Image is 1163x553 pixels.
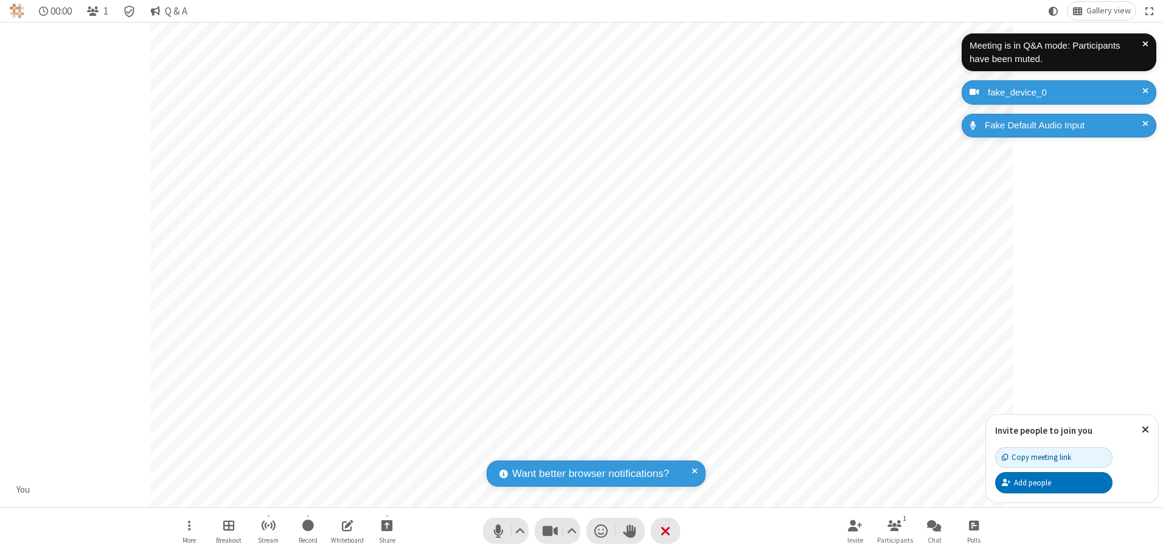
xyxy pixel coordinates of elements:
button: Start recording [290,513,326,548]
button: Video setting [564,518,580,544]
label: Invite people to join you [995,425,1092,436]
span: Participants [877,537,913,544]
button: Open menu [171,513,207,548]
span: Gallery view [1086,6,1131,16]
span: More [182,537,196,544]
span: 00:00 [50,5,72,17]
span: Whiteboard [331,537,364,544]
div: fake_device_0 [984,86,1147,100]
span: Polls [967,537,981,544]
button: Manage Breakout Rooms [210,513,247,548]
div: Meeting details Encryption enabled [118,2,141,20]
button: Start streaming [250,513,286,548]
button: Close popover [1133,415,1158,445]
button: Mute (Alt+A) [483,518,529,544]
button: Start sharing [369,513,405,548]
span: Q & A [165,5,187,17]
div: You [12,483,35,497]
button: Copy meeting link [995,447,1113,468]
button: Stop video (Alt+V) [535,518,580,544]
span: Invite [847,537,863,544]
button: Open chat [916,513,953,548]
button: Open participant list [82,2,113,20]
button: Change layout [1068,2,1136,20]
button: End or leave meeting [651,518,680,544]
button: Q & A [145,2,192,20]
button: Using system theme [1044,2,1063,20]
button: Send a reaction [586,518,616,544]
div: Fake Default Audio Input [981,119,1147,133]
img: QA Selenium DO NOT DELETE OR CHANGE [10,4,24,18]
button: Audio settings [512,518,529,544]
span: Stream [258,537,279,544]
div: 1 [900,513,910,524]
button: Open poll [956,513,992,548]
button: Open participant list [877,513,913,548]
div: Meeting is in Q&A mode: Participants have been muted. [970,39,1142,66]
div: Timer [34,2,77,20]
button: Open shared whiteboard [329,513,366,548]
span: 1 [103,5,108,17]
button: Raise hand [616,518,645,544]
span: Chat [928,537,942,544]
span: Record [299,537,318,544]
span: Breakout [216,537,241,544]
div: Copy meeting link [1002,451,1071,463]
button: Add people [995,472,1113,493]
button: Invite participants (Alt+I) [837,513,873,548]
span: Want better browser notifications? [512,466,669,482]
button: Fullscreen [1140,2,1159,20]
span: Share [379,537,395,544]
